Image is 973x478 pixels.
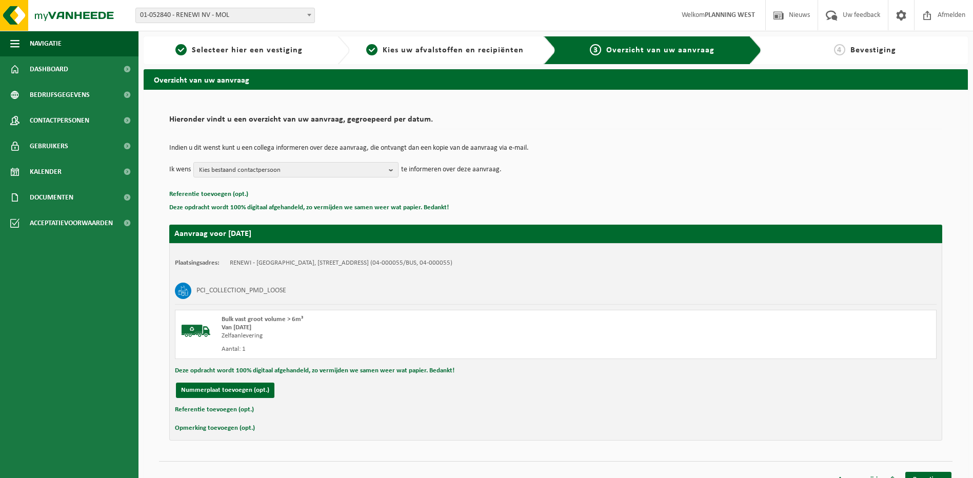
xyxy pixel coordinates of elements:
span: Gebruikers [30,133,68,159]
strong: PLANNING WEST [705,11,755,19]
p: Indien u dit wenst kunt u een collega informeren over deze aanvraag, die ontvangt dan een kopie v... [169,145,942,152]
span: 1 [175,44,187,55]
p: Ik wens [169,162,191,177]
td: RENEWI - [GEOGRAPHIC_DATA], [STREET_ADDRESS] (04-000055/BUS, 04-000055) [230,259,452,267]
strong: Aanvraag voor [DATE] [174,230,251,238]
span: Kies uw afvalstoffen en recipiënten [383,46,524,54]
span: Documenten [30,185,73,210]
button: Referentie toevoegen (opt.) [175,403,254,416]
button: Deze opdracht wordt 100% digitaal afgehandeld, zo vermijden we samen weer wat papier. Bedankt! [175,364,454,377]
button: Nummerplaat toevoegen (opt.) [176,383,274,398]
span: Bedrijfsgegevens [30,82,90,108]
span: Bevestiging [850,46,896,54]
span: Dashboard [30,56,68,82]
a: 2Kies uw afvalstoffen en recipiënten [355,44,535,56]
button: Referentie toevoegen (opt.) [169,188,248,201]
button: Kies bestaand contactpersoon [193,162,399,177]
span: 01-052840 - RENEWI NV - MOL [136,8,314,23]
span: Acceptatievoorwaarden [30,210,113,236]
strong: Van [DATE] [222,324,251,331]
span: Overzicht van uw aanvraag [606,46,714,54]
button: Opmerking toevoegen (opt.) [175,422,255,435]
span: 2 [366,44,378,55]
span: Selecteer hier een vestiging [192,46,303,54]
div: Zelfaanlevering [222,332,597,340]
a: 1Selecteer hier een vestiging [149,44,329,56]
h2: Overzicht van uw aanvraag [144,69,968,89]
span: Kies bestaand contactpersoon [199,163,385,178]
h3: PCI_COLLECTION_PMD_LOOSE [196,283,286,299]
h2: Hieronder vindt u een overzicht van uw aanvraag, gegroepeerd per datum. [169,115,942,129]
div: Aantal: 1 [222,345,597,353]
span: 01-052840 - RENEWI NV - MOL [135,8,315,23]
strong: Plaatsingsadres: [175,260,220,266]
img: BL-SO-LV.png [181,315,211,346]
span: 3 [590,44,601,55]
p: te informeren over deze aanvraag. [401,162,502,177]
span: Navigatie [30,31,62,56]
span: Kalender [30,159,62,185]
span: 4 [834,44,845,55]
button: Deze opdracht wordt 100% digitaal afgehandeld, zo vermijden we samen weer wat papier. Bedankt! [169,201,449,214]
span: Bulk vast groot volume > 6m³ [222,316,303,323]
span: Contactpersonen [30,108,89,133]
